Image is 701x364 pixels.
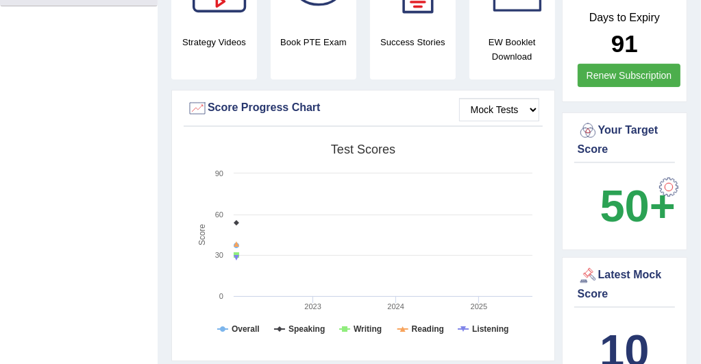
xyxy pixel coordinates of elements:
[331,143,395,156] tspan: Test scores
[288,324,325,334] tspan: Speaking
[215,251,223,259] text: 30
[578,121,672,158] div: Your Target Score
[412,324,444,334] tspan: Reading
[387,302,404,311] text: 2024
[197,224,207,246] tspan: Score
[232,324,260,334] tspan: Overall
[578,265,672,302] div: Latest Mock Score
[187,98,539,119] div: Score Progress Chart
[219,292,223,300] text: 0
[354,324,382,334] tspan: Writing
[171,35,257,49] h4: Strategy Videos
[611,30,638,57] b: 91
[578,64,681,87] a: Renew Subscription
[471,302,487,311] text: 2025
[215,210,223,219] text: 60
[472,324,508,334] tspan: Listening
[600,181,676,231] b: 50+
[469,35,555,64] h4: EW Booklet Download
[370,35,456,49] h4: Success Stories
[215,169,223,178] text: 90
[578,12,672,24] h4: Days to Expiry
[304,302,321,311] text: 2023
[271,35,356,49] h4: Book PTE Exam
